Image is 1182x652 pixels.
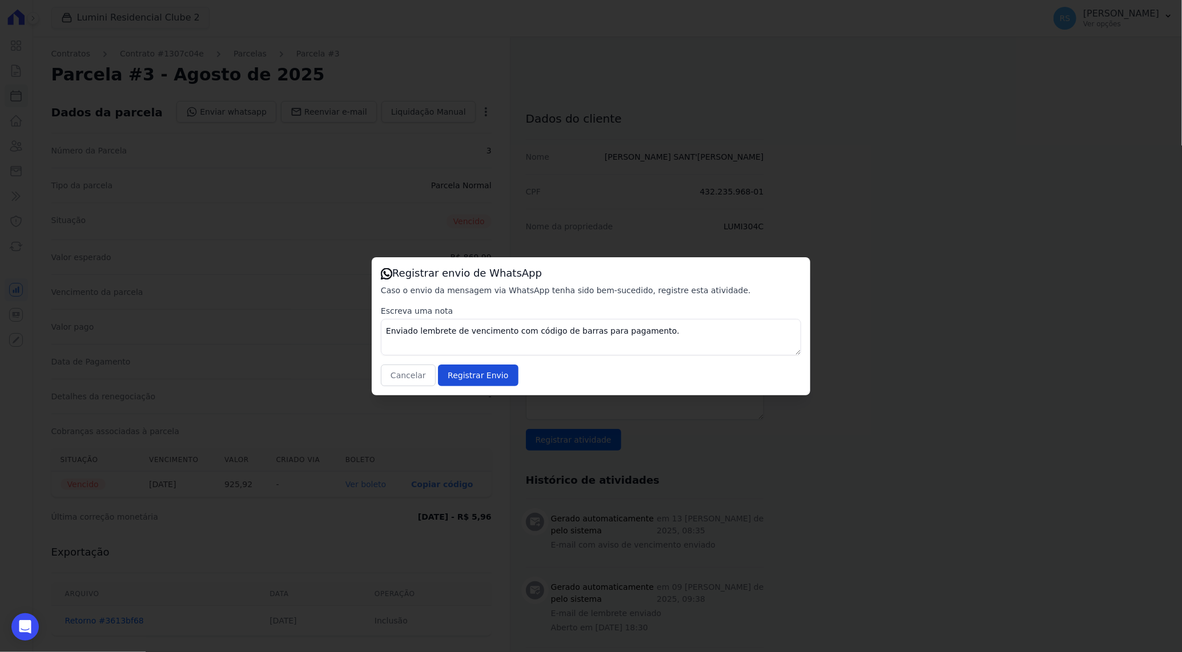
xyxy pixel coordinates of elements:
[11,613,39,641] div: Open Intercom Messenger
[381,365,436,386] button: Cancelar
[381,305,801,317] label: Escreva uma nota
[438,365,518,386] input: Registrar Envio
[381,266,801,280] h3: Registrar envio de WhatsApp
[381,319,801,355] textarea: Enviado lembrete de vencimento com código de barras para pagamento.
[381,285,801,296] p: Caso o envio da mensagem via WhatsApp tenha sido bem-sucedido, registre esta atividade.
